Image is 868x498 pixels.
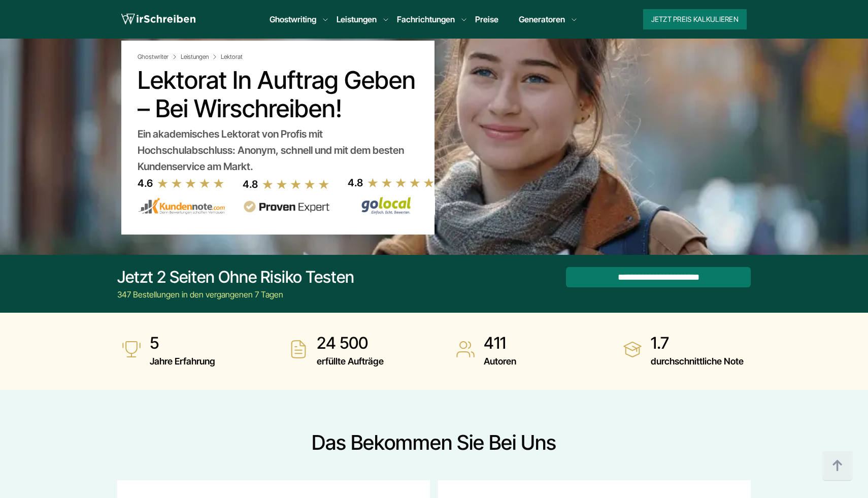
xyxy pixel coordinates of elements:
[484,333,516,353] strong: 411
[397,13,455,25] a: Fachrichtungen
[117,288,354,301] div: 347 Bestellungen in den vergangenen 7 Tagen
[262,179,330,190] img: stars
[138,197,225,215] img: kundennote
[519,13,565,25] a: Generatoren
[138,175,153,191] div: 4.6
[643,9,747,29] button: Jetzt Preis kalkulieren
[243,176,258,192] div: 4.8
[348,196,435,215] img: Wirschreiben Bewertungen
[138,126,418,175] div: Ein akademisches Lektorat von Profis mit Hochschulabschluss: Anonym, schnell und mit dem besten K...
[337,13,377,25] a: Leistungen
[138,53,179,61] a: Ghostwriter
[243,201,330,213] img: provenexpert reviews
[117,267,354,287] div: Jetzt 2 Seiten ohne Risiko testen
[622,339,643,359] img: durchschnittliche Note
[348,175,363,191] div: 4.8
[150,353,215,370] span: Jahre Erfahrung
[317,333,384,353] strong: 24 500
[367,177,435,188] img: stars
[651,353,744,370] span: durchschnittliche Note
[117,430,751,455] h2: Das bekommen Sie bei uns
[484,353,516,370] span: Autoren
[270,13,316,25] a: Ghostwriting
[221,53,243,61] span: Lektorat
[455,339,476,359] img: Autoren
[181,53,219,61] a: Leistungen
[157,178,225,189] img: stars
[288,339,309,359] img: erfüllte Aufträge
[651,333,744,353] strong: 1.7
[121,339,142,359] img: Jahre Erfahrung
[317,353,384,370] span: erfüllte Aufträge
[475,14,498,24] a: Preise
[138,66,418,123] h1: Lektorat in Auftrag geben – Bei Wirschreiben!
[822,451,853,481] img: button top
[150,333,215,353] strong: 5
[121,12,195,27] img: logo wirschreiben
